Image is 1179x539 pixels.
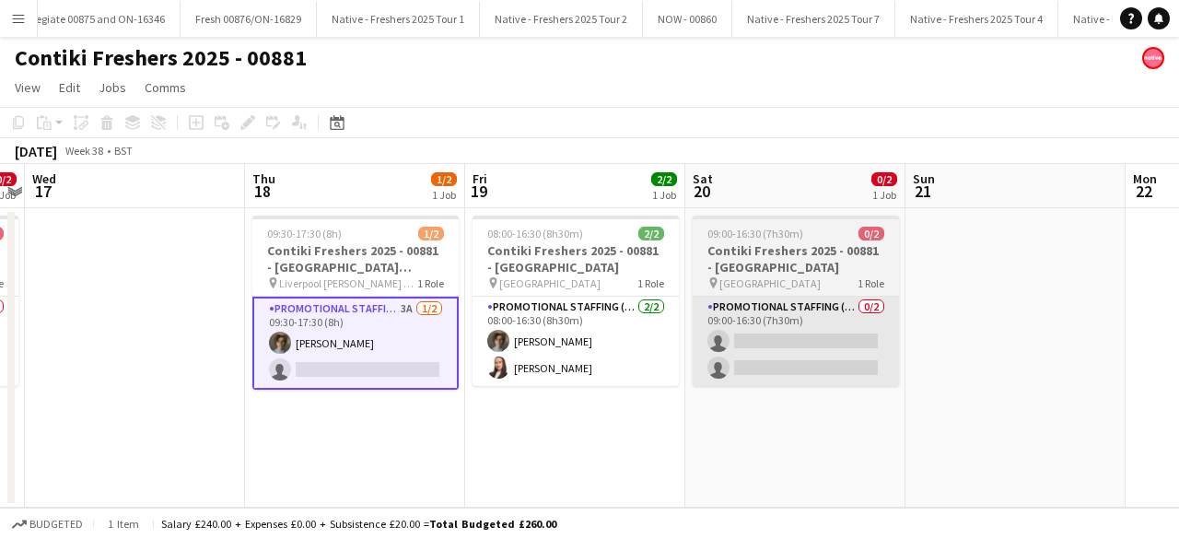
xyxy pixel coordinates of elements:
span: Week 38 [61,144,107,158]
div: 1 Job [872,188,896,202]
h3: Contiki Freshers 2025 - 00881 - [GEOGRAPHIC_DATA] [PERSON_NAME][GEOGRAPHIC_DATA] [252,242,459,275]
span: 2/2 [651,172,677,186]
span: 1 Role [858,276,884,290]
span: 2/2 [638,227,664,240]
h3: Contiki Freshers 2025 - 00881 - [GEOGRAPHIC_DATA] [473,242,679,275]
button: Native - Freshers 2025 Tour 7 [732,1,895,37]
span: [GEOGRAPHIC_DATA] [719,276,821,290]
span: View [15,79,41,96]
button: Native - Freshers 2025 Tour 1 [317,1,480,37]
button: Budgeted [9,514,86,534]
span: 18 [250,181,275,202]
span: Sun [913,170,935,187]
app-job-card: 08:00-16:30 (8h30m)2/2Contiki Freshers 2025 - 00881 - [GEOGRAPHIC_DATA] [GEOGRAPHIC_DATA]1 RolePr... [473,216,679,386]
span: 22 [1130,181,1157,202]
button: NOW - 00860 [643,1,732,37]
div: 1 Job [652,188,676,202]
span: Mon [1133,170,1157,187]
span: 08:00-16:30 (8h30m) [487,227,583,240]
span: 21 [910,181,935,202]
span: Jobs [99,79,126,96]
button: Native - Freshers 2025 Tour 4 [895,1,1058,37]
span: 20 [690,181,713,202]
a: View [7,76,48,100]
span: 19 [470,181,487,202]
span: 17 [29,181,56,202]
button: Fresh 00876/ON-16829 [181,1,317,37]
div: [DATE] [15,142,57,160]
span: Sat [693,170,713,187]
app-card-role: Promotional Staffing (Brand Ambassadors)3A1/209:30-17:30 (8h)[PERSON_NAME] [252,297,459,390]
span: Edit [59,79,80,96]
span: Liverpool [PERSON_NAME] University [279,276,417,290]
span: 1/2 [418,227,444,240]
h3: Contiki Freshers 2025 - 00881 - [GEOGRAPHIC_DATA] [693,242,899,275]
span: Total Budgeted £260.00 [429,517,556,531]
span: Comms [145,79,186,96]
span: 0/2 [871,172,897,186]
app-job-card: 09:00-16:30 (7h30m)0/2Contiki Freshers 2025 - 00881 - [GEOGRAPHIC_DATA] [GEOGRAPHIC_DATA]1 RolePr... [693,216,899,386]
div: BST [114,144,133,158]
span: Fri [473,170,487,187]
span: [GEOGRAPHIC_DATA] [499,276,601,290]
span: 1 Role [637,276,664,290]
span: Thu [252,170,275,187]
app-job-card: 09:30-17:30 (8h)1/2Contiki Freshers 2025 - 00881 - [GEOGRAPHIC_DATA] [PERSON_NAME][GEOGRAPHIC_DAT... [252,216,459,390]
span: 09:00-16:30 (7h30m) [707,227,803,240]
span: Budgeted [29,518,83,531]
a: Comms [137,76,193,100]
h1: Contiki Freshers 2025 - 00881 [15,44,307,72]
span: Wed [32,170,56,187]
span: 09:30-17:30 (8h) [267,227,342,240]
a: Edit [52,76,88,100]
span: 0/2 [858,227,884,240]
app-card-role: Promotional Staffing (Brand Ambassadors)0/209:00-16:30 (7h30m) [693,297,899,386]
span: 1/2 [431,172,457,186]
app-user-avatar: native Staffing [1142,47,1164,69]
div: 1 Job [432,188,456,202]
div: Salary £240.00 + Expenses £0.00 + Subsistence £20.00 = [161,517,556,531]
button: Native - Freshers 2025 Tour 2 [480,1,643,37]
app-card-role: Promotional Staffing (Brand Ambassadors)2/208:00-16:30 (8h30m)[PERSON_NAME][PERSON_NAME] [473,297,679,386]
a: Jobs [91,76,134,100]
span: 1 Role [417,276,444,290]
span: 1 item [101,517,146,531]
button: Collegiate 00875 and ON-16346 [4,1,181,37]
